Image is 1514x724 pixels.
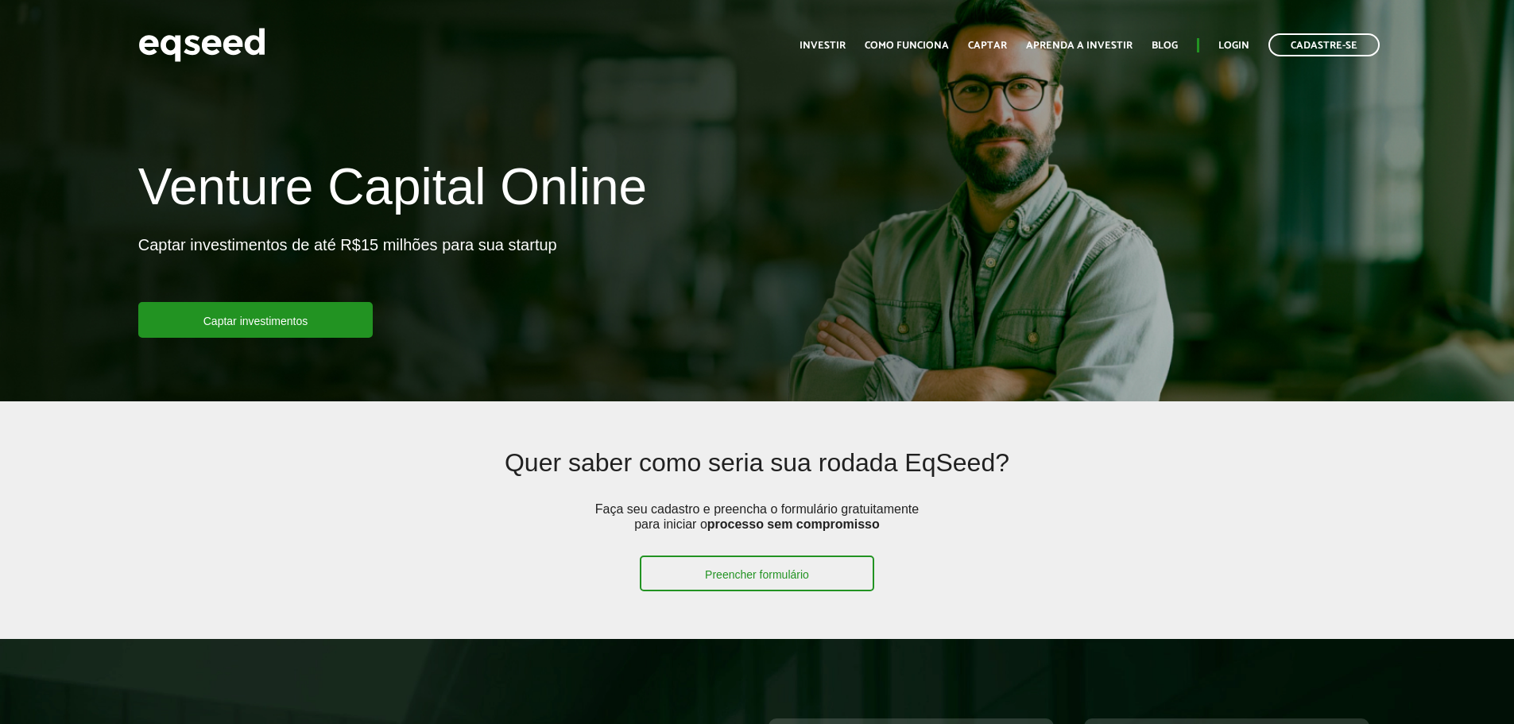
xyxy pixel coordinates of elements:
[138,235,557,302] p: Captar investimentos de até R$15 milhões para sua startup
[1026,41,1133,51] a: Aprenda a investir
[590,501,924,556] p: Faça seu cadastro e preencha o formulário gratuitamente para iniciar o
[1218,41,1249,51] a: Login
[800,41,846,51] a: Investir
[138,302,374,338] a: Captar investimentos
[1268,33,1380,56] a: Cadastre-se
[264,449,1249,501] h2: Quer saber como seria sua rodada EqSeed?
[138,24,265,66] img: EqSeed
[968,41,1007,51] a: Captar
[865,41,949,51] a: Como funciona
[1152,41,1178,51] a: Blog
[138,159,647,223] h1: Venture Capital Online
[707,517,880,531] strong: processo sem compromisso
[640,556,874,591] a: Preencher formulário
